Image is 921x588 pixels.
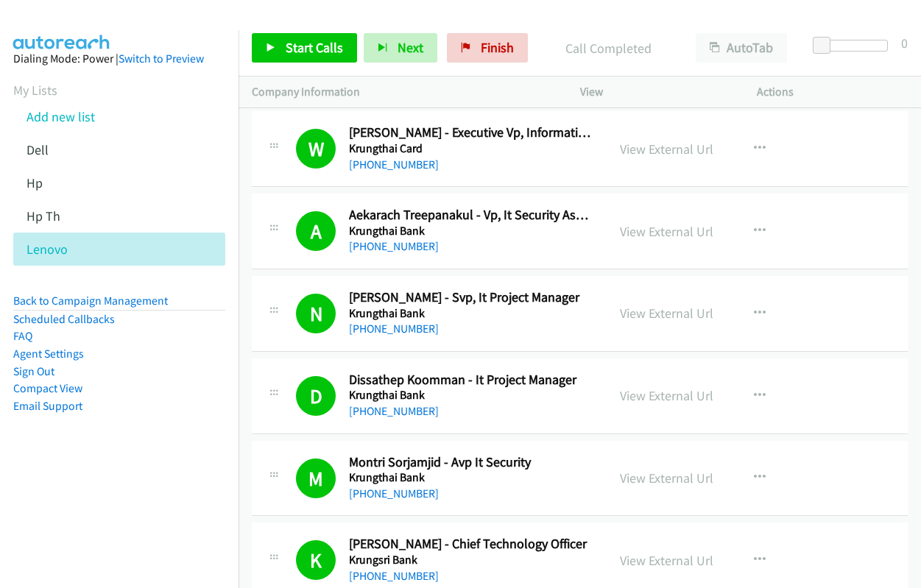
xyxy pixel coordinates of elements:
a: View External Url [620,223,713,240]
a: Finish [447,33,528,63]
h5: Krungthai Bank [349,470,593,485]
a: View External Url [620,141,713,157]
button: Next [364,33,437,63]
a: [PHONE_NUMBER] [349,322,439,336]
a: [PHONE_NUMBER] [349,157,439,171]
a: View External Url [620,305,713,322]
a: Compact View [13,381,82,395]
h1: A [296,211,336,251]
a: Sign Out [13,364,54,378]
span: Finish [481,39,514,56]
a: Dell [27,141,49,158]
h2: Dissathep Koomman - It Project Manager [349,372,593,389]
a: Start Calls [252,33,357,63]
a: My Lists [13,82,57,99]
h1: D [296,376,336,416]
a: View External Url [620,470,713,486]
div: Dialing Mode: Power | [13,50,225,68]
button: AutoTab [696,33,787,63]
p: Call Completed [548,38,669,58]
div: 0 [901,33,908,53]
h1: K [296,540,336,580]
iframe: Resource Center [878,235,921,353]
a: Hp [27,174,43,191]
p: Actions [757,83,908,101]
a: [PHONE_NUMBER] [349,239,439,253]
h2: Aekarach Treepanakul - Vp, It Security Assurance [349,207,593,224]
h1: M [296,458,336,498]
a: Lenovo [27,241,68,258]
a: Hp Th [27,208,60,224]
h2: [PERSON_NAME] - Svp, It Project Manager [349,289,593,306]
a: [PHONE_NUMBER] [349,486,439,500]
a: Back to Campaign Management [13,294,168,308]
a: Email Support [13,399,82,413]
h5: Krungthai Bank [349,388,593,403]
a: Add new list [27,108,95,125]
a: [PHONE_NUMBER] [349,569,439,583]
h5: Krungsri Bank [349,553,593,567]
h5: Krungthai Card [349,141,593,156]
span: Start Calls [286,39,343,56]
a: [PHONE_NUMBER] [349,404,439,418]
p: Company Information [252,83,554,101]
h5: Krungthai Bank [349,306,593,321]
h5: Krungthai Bank [349,224,593,238]
a: Agent Settings [13,347,84,361]
h2: [PERSON_NAME] - Chief Technology Officer [349,536,593,553]
a: View External Url [620,387,713,404]
h1: N [296,294,336,333]
a: Switch to Preview [119,52,204,65]
span: Next [398,39,423,56]
a: Scheduled Callbacks [13,312,115,326]
h2: Montri Sorjamjid - Avp It Security [349,454,593,471]
a: View External Url [620,552,713,569]
h1: W [296,129,336,169]
a: FAQ [13,329,32,343]
h2: [PERSON_NAME] - Executive Vp, Information Technology [349,124,593,141]
p: View [580,83,731,101]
